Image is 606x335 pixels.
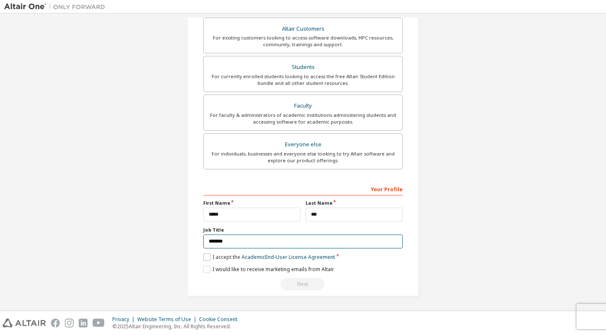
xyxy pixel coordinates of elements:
[203,182,403,195] div: Your Profile
[199,316,242,323] div: Cookie Consent
[209,139,397,150] div: Everyone else
[137,316,199,323] div: Website Terms of Use
[51,319,60,327] img: facebook.svg
[65,319,74,327] img: instagram.svg
[203,278,403,290] div: Read and acccept EULA to continue
[209,73,397,87] div: For currently enrolled students looking to access the free Altair Student Edition bundle and all ...
[4,3,109,11] img: Altair One
[93,319,105,327] img: youtube.svg
[209,34,397,48] div: For existing customers looking to access software downloads, HPC resources, community, trainings ...
[112,316,137,323] div: Privacy
[112,323,242,330] p: © 2025 Altair Engineering, Inc. All Rights Reserved.
[209,100,397,112] div: Faculty
[3,319,46,327] img: altair_logo.svg
[203,266,334,273] label: I would like to receive marketing emails from Altair
[203,253,335,261] label: I accept the
[203,227,403,233] label: Job Title
[209,150,397,164] div: For individuals, businesses and everyone else looking to try Altair software and explore our prod...
[209,23,397,35] div: Altair Customers
[203,200,300,206] label: First Name
[242,253,335,261] a: Academic End-User License Agreement
[209,61,397,73] div: Students
[209,112,397,125] div: For faculty & administrators of academic institutions administering students and accessing softwa...
[306,200,403,206] label: Last Name
[79,319,88,327] img: linkedin.svg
